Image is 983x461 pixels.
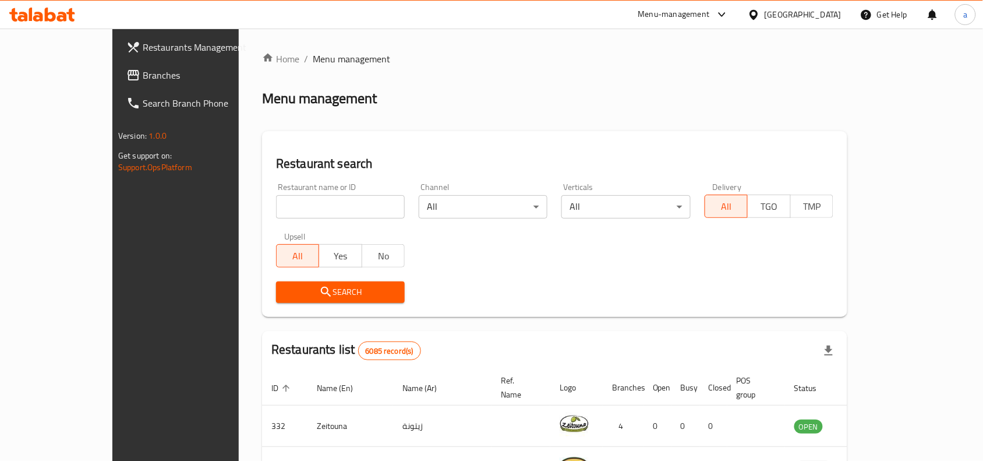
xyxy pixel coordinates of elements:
td: 4 [603,406,643,447]
label: Upsell [284,233,306,241]
div: Menu-management [638,8,710,22]
h2: Restaurant search [276,155,833,173]
td: Zeitouna [307,406,393,447]
span: OPEN [794,420,823,434]
nav: breadcrumb [262,52,847,66]
span: No [367,248,400,265]
a: Home [262,52,299,66]
div: All [419,195,547,219]
button: All [705,195,748,218]
span: a [963,8,967,21]
th: Open [643,370,671,406]
td: 0 [671,406,699,447]
span: Ref. Name [501,374,536,402]
a: Search Branch Phone [117,89,277,117]
th: Busy [671,370,699,406]
input: Search for restaurant name or ID.. [276,195,405,219]
td: 0 [643,406,671,447]
button: All [276,244,319,268]
td: 332 [262,406,307,447]
span: TGO [752,198,786,215]
button: Yes [319,244,362,268]
th: Closed [699,370,727,406]
span: 1.0.0 [148,128,167,143]
span: Status [794,381,832,395]
td: 0 [699,406,727,447]
span: Search [285,285,395,300]
div: [GEOGRAPHIC_DATA] [765,8,841,21]
li: / [304,52,308,66]
div: Total records count [358,342,421,360]
a: Branches [117,61,277,89]
button: No [362,244,405,268]
a: Restaurants Management [117,33,277,61]
span: POS group [737,374,771,402]
span: Search Branch Phone [143,96,267,110]
label: Delivery [713,183,742,191]
span: Menu management [313,52,390,66]
img: Zeitouna [560,409,589,438]
h2: Restaurants list [271,341,421,360]
span: All [710,198,743,215]
span: ID [271,381,294,395]
div: All [561,195,690,219]
span: Name (En) [317,381,368,395]
a: Support.OpsPlatform [118,160,192,175]
button: Search [276,281,405,303]
th: Branches [603,370,643,406]
span: Branches [143,68,267,82]
span: All [281,248,314,265]
button: TMP [790,195,833,218]
h2: Menu management [262,89,377,108]
span: Version: [118,128,147,143]
span: Name (Ar) [402,381,452,395]
button: TGO [747,195,790,218]
span: Get support on: [118,148,172,163]
span: TMP [795,198,829,215]
span: 6085 record(s) [359,346,420,357]
div: Export file [815,337,843,365]
th: Logo [550,370,603,406]
span: Restaurants Management [143,40,267,54]
td: زيتونة [393,406,491,447]
span: Yes [324,248,357,265]
div: OPEN [794,420,823,434]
